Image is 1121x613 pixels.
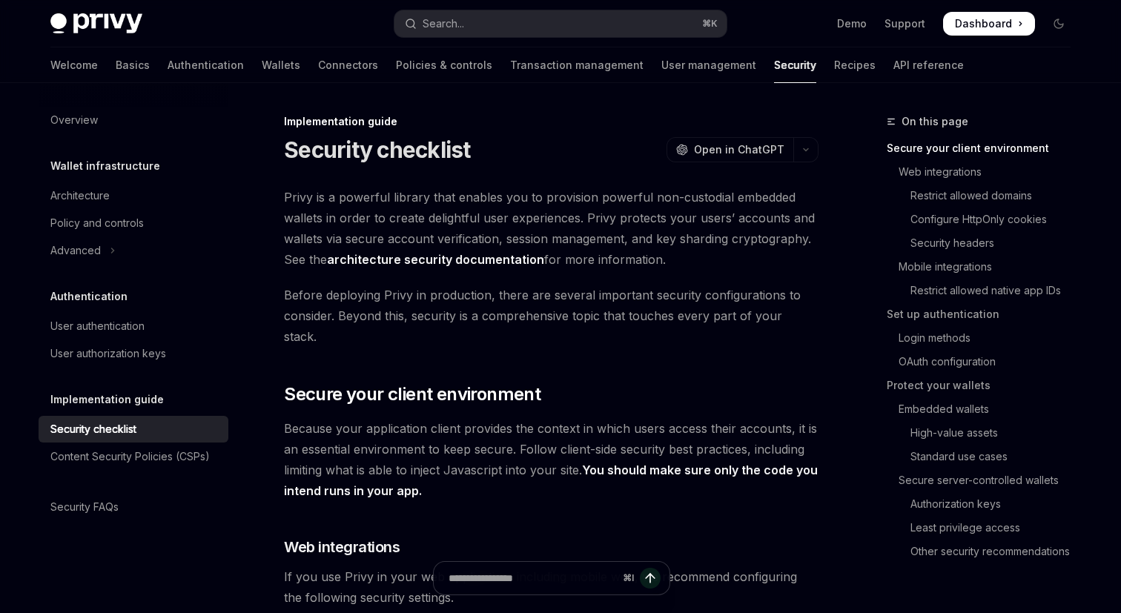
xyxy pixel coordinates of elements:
div: Implementation guide [284,114,819,129]
img: dark logo [50,13,142,34]
span: ⌘ K [702,18,718,30]
a: Standard use cases [887,445,1082,468]
a: Connectors [318,47,378,83]
a: Content Security Policies (CSPs) [39,443,228,470]
span: Web integrations [284,537,400,557]
a: Support [884,16,925,31]
a: Authentication [168,47,244,83]
a: OAuth configuration [887,350,1082,374]
a: Security [774,47,816,83]
a: API reference [893,47,964,83]
a: Security headers [887,231,1082,255]
a: Login methods [887,326,1082,350]
a: Protect your wallets [887,374,1082,397]
h5: Authentication [50,288,128,305]
a: Configure HttpOnly cookies [887,208,1082,231]
a: Set up authentication [887,302,1082,326]
button: Toggle Advanced section [39,237,228,264]
div: Advanced [50,242,101,259]
a: Recipes [834,47,876,83]
a: Dashboard [943,12,1035,36]
div: Security checklist [50,420,136,438]
a: Secure server-controlled wallets [887,468,1082,492]
div: Search... [423,15,464,33]
a: architecture security documentation [327,252,544,268]
div: User authorization keys [50,345,166,362]
a: Embedded wallets [887,397,1082,421]
a: Architecture [39,182,228,209]
a: Restrict allowed domains [887,184,1082,208]
a: Least privilege access [887,516,1082,540]
button: Toggle dark mode [1047,12,1071,36]
span: Because your application client provides the context in which users access their accounts, it is ... [284,418,819,501]
span: Open in ChatGPT [694,142,784,157]
a: Transaction management [510,47,644,83]
span: Dashboard [955,16,1012,31]
span: Secure your client environment [284,382,540,406]
a: User management [661,47,756,83]
a: Web integrations [887,160,1082,184]
button: Send message [640,568,661,589]
span: On this page [902,113,968,130]
div: Overview [50,111,98,129]
h5: Implementation guide [50,391,164,408]
a: Security FAQs [39,494,228,520]
a: Overview [39,107,228,133]
a: User authentication [39,313,228,339]
span: Before deploying Privy in production, there are several important security configurations to cons... [284,285,819,347]
a: Restrict allowed native app IDs [887,279,1082,302]
a: Mobile integrations [887,255,1082,279]
a: Policy and controls [39,210,228,236]
span: Privy is a powerful library that enables you to provision powerful non-custodial embedded wallets... [284,187,819,270]
a: Wallets [262,47,300,83]
input: Ask a question... [449,562,617,594]
button: Open search [394,10,727,37]
div: Content Security Policies (CSPs) [50,448,210,465]
a: Welcome [50,47,98,83]
button: Open in ChatGPT [667,137,793,162]
a: Secure your client environment [887,136,1082,160]
a: High-value assets [887,421,1082,445]
h5: Wallet infrastructure [50,157,160,175]
div: Policy and controls [50,214,144,232]
div: User authentication [50,317,145,335]
a: Demo [837,16,867,31]
div: Security FAQs [50,498,119,516]
a: Basics [116,47,150,83]
div: Architecture [50,187,110,205]
a: Authorization keys [887,492,1082,516]
a: User authorization keys [39,340,228,367]
a: Policies & controls [396,47,492,83]
a: Security checklist [39,416,228,443]
h1: Security checklist [284,136,471,163]
a: Other security recommendations [887,540,1082,563]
